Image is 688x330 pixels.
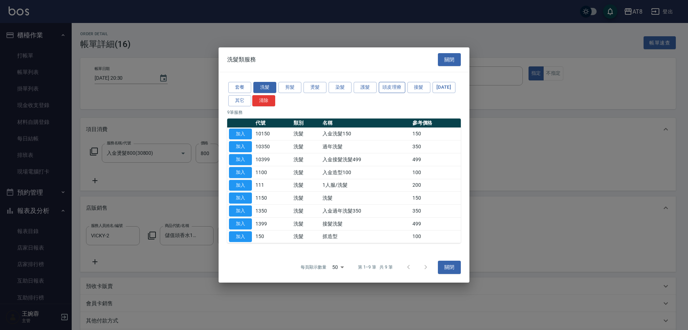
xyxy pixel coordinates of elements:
[321,153,411,166] td: 入金接髮洗髮499
[411,166,461,179] td: 100
[411,230,461,243] td: 100
[321,230,411,243] td: 抓造型
[254,217,292,230] td: 1399
[229,180,252,191] button: 加入
[292,166,321,179] td: 洗髮
[254,205,292,218] td: 1350
[321,118,411,128] th: 名稱
[254,179,292,192] td: 111
[407,82,430,93] button: 接髮
[229,154,252,165] button: 加入
[229,167,252,178] button: 加入
[321,192,411,205] td: 洗髮
[329,82,352,93] button: 染髮
[411,140,461,153] td: 350
[438,261,461,274] button: 關閉
[292,230,321,243] td: 洗髮
[433,82,455,93] button: [DATE]
[252,95,275,106] button: 清除
[229,141,252,152] button: 加入
[321,166,411,179] td: 入金造型100
[292,118,321,128] th: 類別
[411,153,461,166] td: 499
[292,217,321,230] td: 洗髮
[411,179,461,192] td: 200
[321,127,411,140] td: 入金洗髮150
[411,192,461,205] td: 150
[321,179,411,192] td: 1人服/洗髮
[227,109,461,116] p: 9 筆服務
[438,53,461,66] button: 關閉
[411,118,461,128] th: 參考價格
[292,140,321,153] td: 洗髮
[379,82,405,93] button: 頭皮理療
[301,264,326,270] p: 每頁顯示數量
[229,129,252,140] button: 加入
[411,217,461,230] td: 499
[321,205,411,218] td: 入金過年洗髮350
[228,95,251,106] button: 其它
[254,166,292,179] td: 1100
[292,127,321,140] td: 洗髮
[227,56,256,63] span: 洗髮類服務
[292,192,321,205] td: 洗髮
[254,230,292,243] td: 150
[292,179,321,192] td: 洗髮
[254,153,292,166] td: 10399
[411,127,461,140] td: 150
[254,140,292,153] td: 10350
[254,127,292,140] td: 10150
[253,82,276,93] button: 洗髮
[229,231,252,242] button: 加入
[292,153,321,166] td: 洗髮
[304,82,326,93] button: 燙髮
[254,192,292,205] td: 1150
[329,257,347,277] div: 50
[292,205,321,218] td: 洗髮
[354,82,377,93] button: 護髮
[411,205,461,218] td: 350
[229,192,252,204] button: 加入
[278,82,301,93] button: 剪髮
[321,217,411,230] td: 接髮洗髮
[229,218,252,229] button: 加入
[358,264,393,270] p: 第 1–9 筆 共 9 筆
[229,205,252,217] button: 加入
[228,82,251,93] button: 套餐
[321,140,411,153] td: 過年洗髮
[254,118,292,128] th: 代號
